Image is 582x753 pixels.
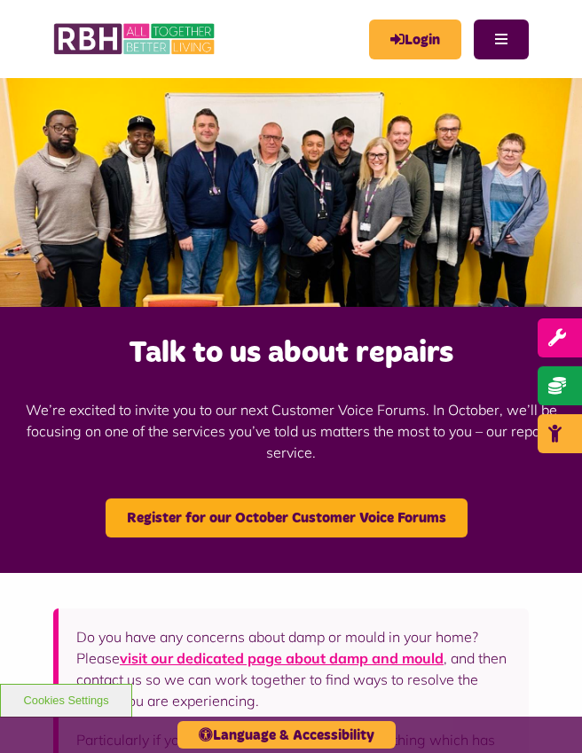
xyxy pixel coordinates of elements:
p: Do you have any concerns about damp or mould in your home? Please , and then contact us so we can... [76,626,511,711]
p: We’re excited to invite you to our next Customer Voice Forums. In October, we’ll be focusing on o... [9,373,573,490]
a: visit our dedicated page about damp and mould [120,649,444,667]
button: Navigation [474,20,529,59]
iframe: Netcall Web Assistant for live chat [502,673,582,753]
h2: Talk to us about repairs [9,333,573,373]
a: MyRBH [369,20,461,59]
img: RBH [53,18,217,60]
button: Language & Accessibility [177,721,396,749]
a: Register for our October Customer Voice Forums [106,498,468,537]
